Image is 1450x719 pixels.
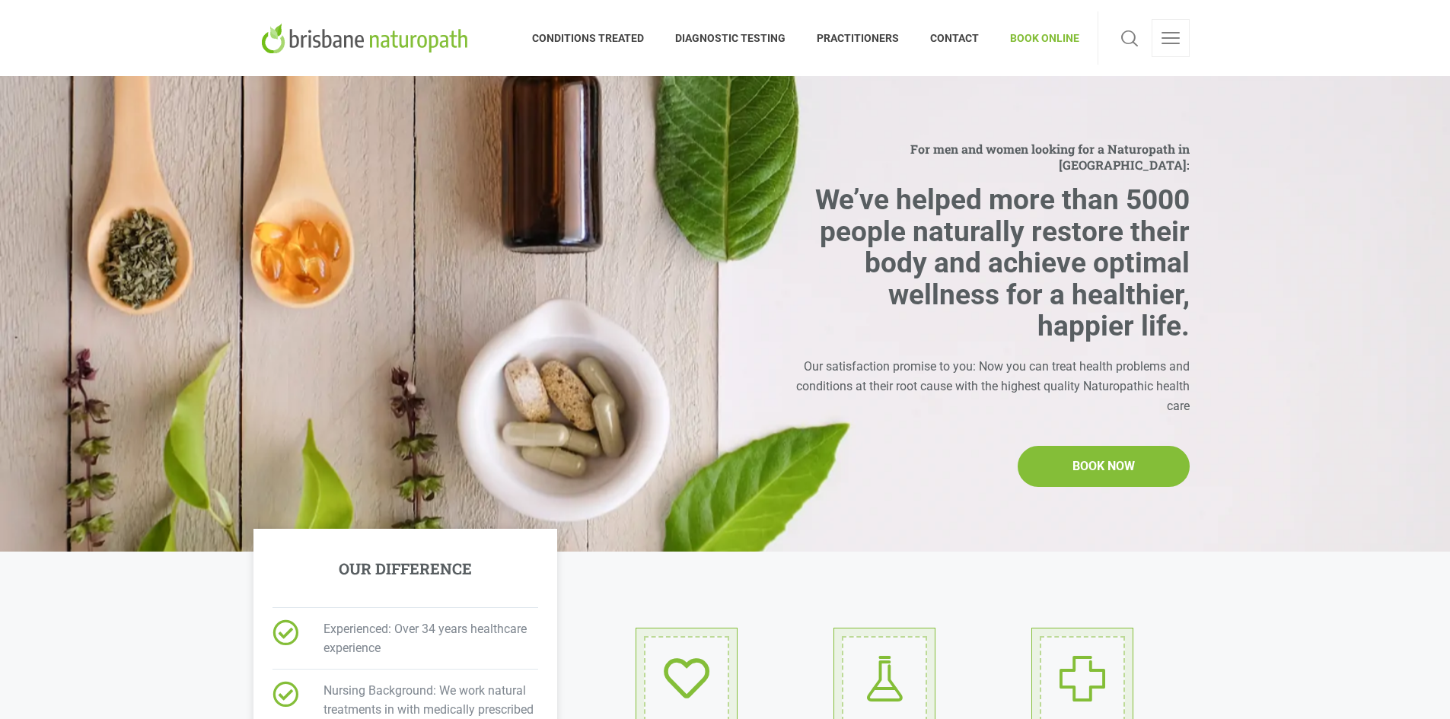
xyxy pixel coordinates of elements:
[1117,19,1142,57] a: Search
[995,11,1079,65] a: BOOK ONLINE
[995,26,1079,50] span: BOOK ONLINE
[1072,457,1135,476] span: BOOK NOW
[915,11,995,65] a: CONTACT
[261,11,473,65] a: Brisbane Naturopath
[532,11,660,65] a: CONDITIONS TREATED
[801,26,915,50] span: PRACTITIONERS
[532,26,660,50] span: CONDITIONS TREATED
[261,23,473,53] img: Brisbane Naturopath
[915,26,995,50] span: CONTACT
[789,141,1190,173] span: For men and women looking for a Naturopath in [GEOGRAPHIC_DATA]:
[304,619,538,658] span: Experienced: Over 34 years healthcare experience
[660,11,801,65] a: DIAGNOSTIC TESTING
[1018,446,1190,487] a: BOOK NOW
[339,559,472,577] h5: OUR DIFFERENCE
[660,26,801,50] span: DIAGNOSTIC TESTING
[789,184,1190,342] h2: We’ve helped more than 5000 people naturally restore their body and achieve optimal wellness for ...
[789,357,1190,415] div: Our satisfaction promise to you: Now you can treat health problems and conditions at their root c...
[801,11,915,65] a: PRACTITIONERS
